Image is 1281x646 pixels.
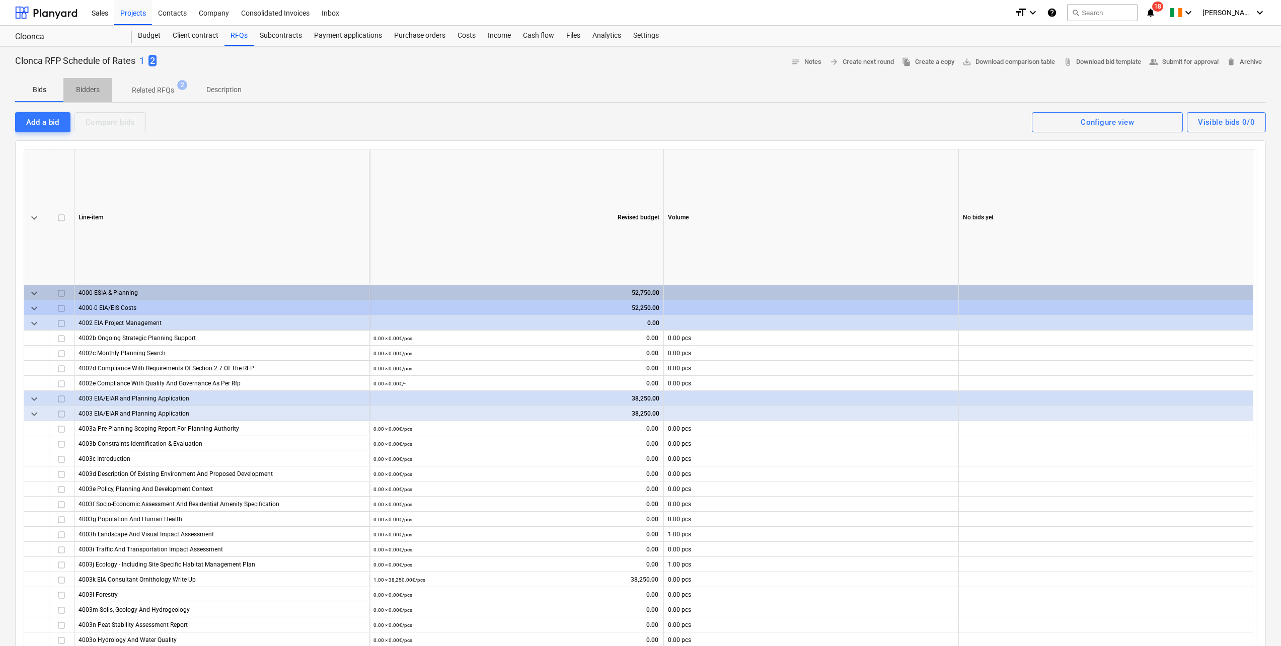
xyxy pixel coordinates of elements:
[224,26,254,46] div: RFQs
[664,542,959,557] div: 0.00 pcs
[645,425,659,433] span: 0.00
[451,26,482,46] div: Costs
[167,26,224,46] a: Client contract
[664,617,959,632] div: 0.00 pcs
[177,80,187,90] span: 2
[79,391,365,406] div: 4003 EIA/EIAR and Planning Application
[76,85,100,95] p: Bidders
[139,54,144,67] button: 1
[645,379,659,388] span: 0.00
[1227,57,1236,66] span: delete
[373,300,659,315] div: 52,250.00
[645,470,659,478] span: 0.00
[373,426,412,432] small: 0.00 × 0.00€ / pcs
[791,56,821,68] span: Notes
[645,515,659,524] span: 0.00
[1198,116,1255,129] div: Visible bids 0/0
[79,497,365,511] div: 4003f Socio-Economic Assessment And Residential Amenity Specification
[254,26,308,46] a: Subcontracts
[1015,7,1027,19] i: format_size
[1063,57,1072,66] span: attach_file
[79,572,365,587] div: 4003k EIA Consultant Ornithology Write Up
[308,26,388,46] a: Payment applications
[15,32,120,42] div: Cloonca
[79,481,365,496] div: 4003e Policy, Planning And Development Context
[830,56,894,68] span: Create next round
[79,406,365,421] div: 4003 EIA/EIAR and Planning Application
[902,56,954,68] span: Create a copy
[1223,54,1266,70] button: Archive
[373,487,412,492] small: 0.00 × 0.00€ / pcs
[373,637,412,643] small: 0.00 × 0.00€ / pcs
[79,527,365,541] div: 4003h Landscape And Visual Impact Assessment
[482,26,517,46] a: Income
[645,591,659,599] span: 0.00
[902,57,911,66] span: file_copy
[373,607,412,613] small: 0.00 × 0.00€ / pcs
[373,315,659,331] div: 0.00
[664,421,959,436] div: 0.00 pcs
[373,502,412,507] small: 0.00 × 0.00€ / pcs
[79,542,365,556] div: 4003i Traffic And Transportation Impact Assessment
[79,512,365,526] div: 4003g Population And Human Health
[79,300,365,315] div: 4000-0 EIA/EIS Costs
[1149,56,1219,68] span: Submit for approval
[373,592,412,598] small: 0.00 × 0.00€ / pcs
[517,26,560,46] div: Cash flow
[664,436,959,451] div: 0.00 pcs
[373,622,412,628] small: 0.00 × 0.00€ / pcs
[1145,54,1223,70] button: Submit for approval
[645,334,659,343] span: 0.00
[586,26,627,46] div: Analytics
[373,351,412,356] small: 0.00 × 0.00€ / pcs
[28,408,40,420] span: keyboard_arrow_down
[958,54,1059,70] a: Download comparison table
[664,451,959,466] div: 0.00 pcs
[132,26,167,46] a: Budget
[645,349,659,358] span: 0.00
[664,572,959,587] div: 0.00 pcs
[369,149,664,285] div: Revised budget
[664,361,959,376] div: 0.00 pcs
[560,26,586,46] div: Files
[27,85,51,95] p: Bids
[79,421,365,436] div: 4003a Pre Planning Scoping Report For Planning Authority
[645,560,659,569] span: 0.00
[959,149,1253,285] div: No bids yet
[1152,2,1163,12] span: 18
[1027,7,1039,19] i: keyboard_arrow_down
[1149,57,1158,66] span: people_alt
[664,527,959,542] div: 1.00 pcs
[627,26,665,46] a: Settings
[645,500,659,509] span: 0.00
[388,26,451,46] a: Purchase orders
[132,85,174,96] p: Related RFQs
[898,54,958,70] button: Create a copy
[373,547,412,552] small: 0.00 × 0.00€ / pcs
[373,441,412,447] small: 0.00 × 0.00€ / pcs
[148,55,157,66] span: 2
[79,602,365,617] div: 4003m Soils, Geology And Hydrogeology
[645,606,659,614] span: 0.00
[1231,598,1281,646] iframe: Chat Widget
[664,481,959,497] div: 0.00 pcs
[79,451,365,466] div: 4003c Introduction
[79,331,365,345] div: 4002b Ongoing Strategic Planning Support
[664,557,959,572] div: 1.00 pcs
[373,336,412,341] small: 0.00 × 0.00€ / pcs
[664,587,959,602] div: 0.00 pcs
[645,545,659,554] span: 0.00
[373,517,412,522] small: 0.00 × 0.00€ / pcs
[79,587,365,602] div: 4003l Forestry
[28,317,40,330] span: keyboard_arrow_down
[373,532,412,537] small: 0.00 × 0.00€ / pcs
[15,112,70,132] button: Add a bid
[830,57,839,66] span: arrow_forward
[1059,54,1145,70] a: Download bid template
[664,346,959,361] div: 0.00 pcs
[1227,56,1262,68] span: Archive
